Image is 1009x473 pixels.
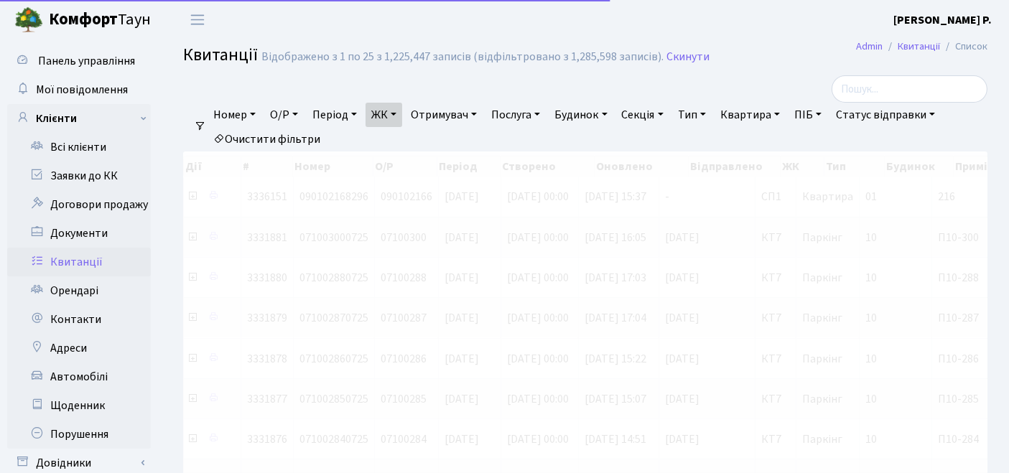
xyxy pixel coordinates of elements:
a: Номер [208,103,261,127]
a: Клієнти [7,104,151,133]
a: Автомобілі [7,362,151,391]
a: Адреси [7,334,151,362]
a: Admin [856,39,883,54]
img: logo.png [14,6,43,34]
a: Послуга [485,103,546,127]
a: Орендарі [7,276,151,305]
li: Список [940,39,987,55]
span: Панель управління [38,53,135,69]
b: Комфорт [49,8,118,31]
a: Документи [7,219,151,248]
div: Відображено з 1 по 25 з 1,225,447 записів (відфільтровано з 1,285,598 записів). [261,50,664,64]
a: О/Р [264,103,304,127]
a: Статус відправки [830,103,941,127]
a: Будинок [549,103,613,127]
input: Пошук... [832,75,987,103]
span: Квитанції [183,42,258,67]
a: Очистити фільтри [208,127,326,151]
span: Мої повідомлення [36,82,128,98]
button: Переключити навігацію [180,8,215,32]
a: Скинути [666,50,710,64]
nav: breadcrumb [834,32,1009,62]
a: Квитанції [7,248,151,276]
a: Договори продажу [7,190,151,219]
span: Таун [49,8,151,32]
a: Тип [672,103,712,127]
a: Квартира [715,103,786,127]
a: Контакти [7,305,151,334]
a: Заявки до КК [7,161,151,190]
a: ЖК [366,103,402,127]
a: ПІБ [789,103,827,127]
a: Панель управління [7,47,151,75]
a: Отримувач [405,103,483,127]
a: Всі клієнти [7,133,151,161]
a: Секція [616,103,669,127]
b: [PERSON_NAME] Р. [893,12,992,28]
a: Період [307,103,363,127]
a: [PERSON_NAME] Р. [893,11,992,29]
a: Порушення [7,420,151,449]
a: Мої повідомлення [7,75,151,104]
a: Щоденник [7,391,151,420]
a: Квитанції [898,39,940,54]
